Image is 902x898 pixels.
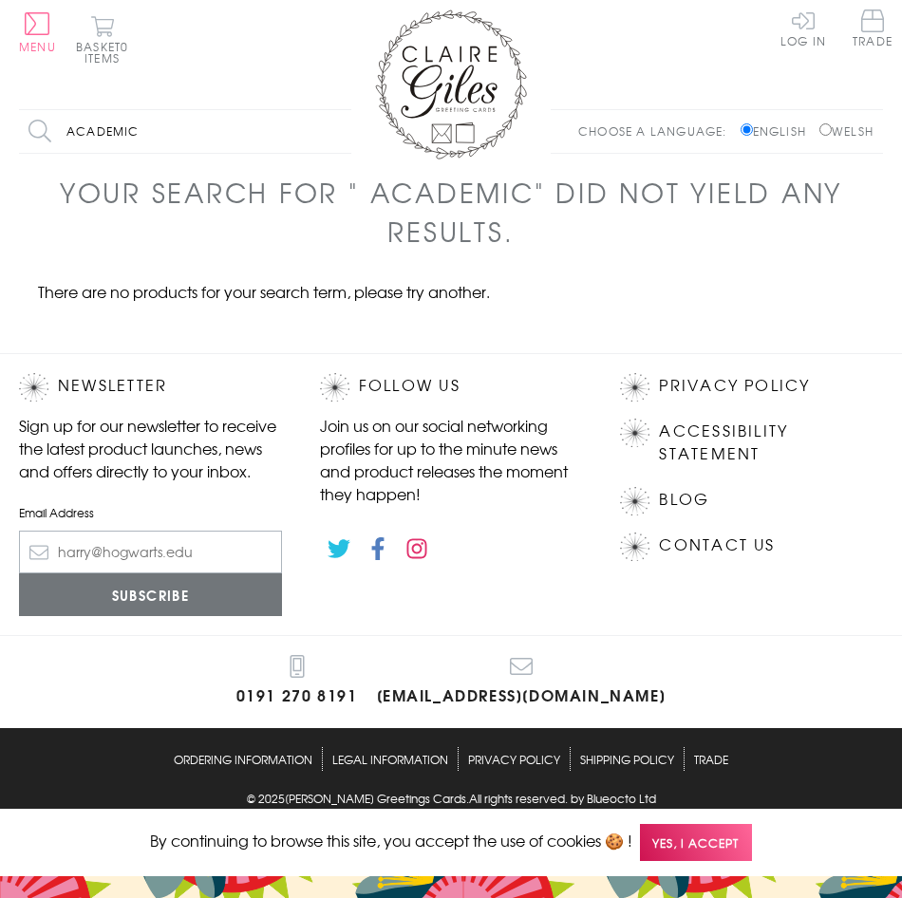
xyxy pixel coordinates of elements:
[285,790,466,810] a: [PERSON_NAME] Greetings Cards
[578,122,737,140] p: Choose a language:
[741,122,816,140] label: English
[19,373,282,402] h2: Newsletter
[659,487,709,513] a: Blog
[819,123,832,136] input: Welsh
[741,123,753,136] input: English
[19,504,282,521] label: Email Address
[468,747,560,771] a: Privacy Policy
[640,824,752,861] span: Yes, I accept
[19,531,282,573] input: harry@hogwarts.edu
[853,9,893,47] span: Trade
[19,573,282,616] input: Subscribe
[780,9,826,47] a: Log In
[853,9,893,50] a: Trade
[19,280,509,303] p: There are no products for your search term, please try another.
[694,747,728,771] a: Trade
[76,15,128,64] button: Basket0 items
[19,790,883,807] p: © 2025 .
[19,38,56,55] span: Menu
[375,9,527,159] img: Claire Giles Greetings Cards
[38,173,864,252] h1: Your search for " academic" did not yield any results.
[174,747,312,771] a: Ordering Information
[320,373,583,402] h2: Follow Us
[659,533,775,558] a: Contact Us
[19,12,56,52] button: Menu
[659,373,810,399] a: Privacy Policy
[320,414,583,505] p: Join us on our social networking profiles for up to the minute news and product releases the mome...
[19,414,282,482] p: Sign up for our newsletter to receive the latest product launches, news and offers directly to yo...
[571,790,656,810] a: by Blueocto Ltd
[469,790,568,807] span: All rights reserved.
[85,38,128,66] span: 0 items
[236,655,358,709] a: 0191 270 8191
[332,747,448,771] a: Legal Information
[819,122,874,140] label: Welsh
[659,419,788,467] a: Accessibility Statement
[19,110,351,153] input: Search all products
[377,655,667,709] a: [EMAIL_ADDRESS][DOMAIN_NAME]
[332,110,351,153] input: Search
[580,747,674,771] a: Shipping Policy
